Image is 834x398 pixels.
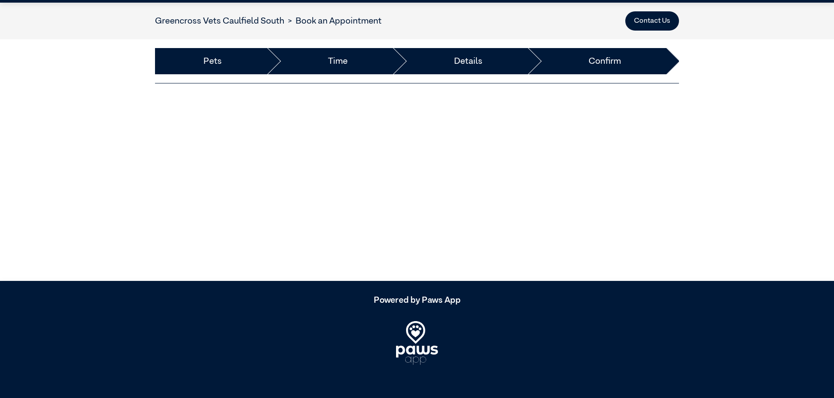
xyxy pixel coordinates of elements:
img: PawsApp [396,321,438,365]
li: Book an Appointment [284,14,382,28]
nav: breadcrumb [155,14,382,28]
a: Greencross Vets Caulfield South [155,17,284,25]
a: Details [454,55,482,68]
a: Pets [203,55,222,68]
a: Time [328,55,348,68]
button: Contact Us [625,11,679,31]
a: Confirm [589,55,621,68]
h5: Powered by Paws App [155,295,679,305]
